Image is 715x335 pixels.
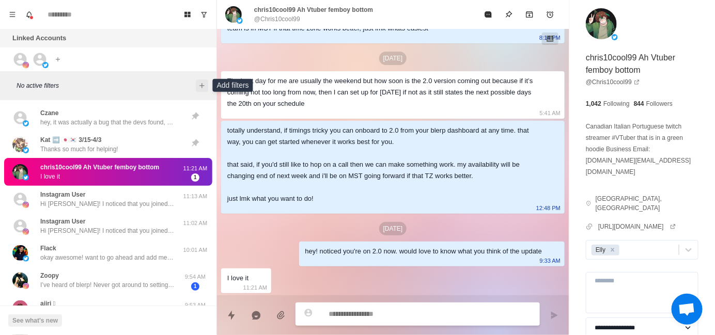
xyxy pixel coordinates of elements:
[586,99,601,108] p: 1,042
[540,255,561,266] p: 9:33 AM
[586,77,640,87] a: @Chris10cool99
[646,99,673,108] p: Followers
[182,164,208,173] p: 11:21 AM
[17,81,196,90] p: No active filters
[52,53,64,66] button: Add account
[603,99,630,108] p: Following
[243,282,267,293] p: 11:21 AM
[540,107,561,119] p: 5:41 AM
[23,174,29,181] img: picture
[586,8,617,39] img: picture
[246,305,267,326] button: Reply with AI
[634,99,644,108] p: 844
[191,282,199,291] span: 1
[40,244,56,253] p: Flack
[254,5,373,14] p: chris10cool99 Ah Vtuber femboy bottom
[12,245,28,261] img: picture
[40,108,58,118] p: Czane
[23,147,29,153] img: picture
[40,226,175,235] p: Hi [PERSON_NAME]! I noticed that you joined Blerp very recently, I'm Sebs and I'm part of the tea...
[227,125,542,204] div: totally understand, if timings tricky you can onboard to 2.0 from your blerp dashboard at any tim...
[40,135,101,145] p: Kat ➡️ 🇯🇵🇰🇷 3/15-4/3
[182,246,208,254] p: 10:01 AM
[499,4,519,25] button: Pin
[672,294,703,325] a: Open chat
[40,190,85,199] p: Instagram User
[23,62,29,68] img: picture
[23,202,29,208] img: picture
[593,245,607,256] div: Elly
[539,32,561,43] p: 8:14 PM
[596,194,698,213] p: [GEOGRAPHIC_DATA], [GEOGRAPHIC_DATA]
[40,217,85,226] p: Instagram User
[40,118,175,127] p: hey, it was actually a bug that the devs found, they had pushed up a short-term fix while they pa...
[225,6,242,23] img: picture
[540,4,561,25] button: Add reminder
[227,273,248,284] div: I love it
[607,245,618,256] div: Remove Elly
[379,52,407,65] p: [DATE]
[179,6,196,23] button: Board View
[196,6,212,23] button: Show unread conversations
[478,4,499,25] button: Mark as read
[8,314,62,327] button: See what's new
[40,199,175,209] p: Hi [PERSON_NAME]! I noticed that you joined Blerp very recently, I'm Sebs and I'm part of the tea...
[12,164,28,180] img: picture
[182,301,208,310] p: 9:53 AM
[536,202,561,214] p: 12:48 PM
[42,62,49,68] img: picture
[40,280,175,290] p: I’ve heard of blerp! Never got around to setting it up haha
[598,222,676,231] a: [URL][DOMAIN_NAME]
[586,121,698,178] p: Canadian Italian Portuguese twitch streamer #VTuber that is in a green hoodie Business Email: [DO...
[12,137,28,152] img: picture
[182,192,208,201] p: 11:13 AM
[40,299,55,308] p: ajiri 𓆏
[12,300,28,316] img: picture
[379,222,407,235] p: [DATE]
[237,18,243,24] img: picture
[221,305,242,326] button: Quick replies
[182,219,208,228] p: 11:02 AM
[40,145,118,154] p: Thanks so much for helping!
[40,172,60,181] p: I love it
[519,4,540,25] button: Archive
[23,120,29,126] img: picture
[12,273,28,288] img: picture
[191,173,199,182] span: 1
[23,229,29,235] img: picture
[21,6,37,23] button: Notifications
[586,52,698,76] p: chris10cool99 Ah Vtuber femboy bottom
[305,246,542,257] div: hey! noticed you're on 2.0 now. would love to know what you think of the update
[271,305,291,326] button: Add media
[227,75,542,109] div: The best day for me are usually the weekend but how soon is the 2.0 version coming out because if...
[4,6,21,23] button: Menu
[40,271,59,280] p: Zoopy
[182,273,208,281] p: 9:54 AM
[196,79,208,92] button: Add filters
[40,163,159,172] p: chris10cool99 Ah Vtuber femboy bottom
[23,256,29,262] img: picture
[23,283,29,289] img: picture
[40,253,175,262] p: okay awesome! want to go ahead and add me on discord? its blerpelly. heres my calendly too! [URL]...
[254,14,300,24] p: @Chris10cool99
[544,305,565,326] button: Send message
[12,33,66,43] p: Linked Accounts
[612,34,618,40] img: picture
